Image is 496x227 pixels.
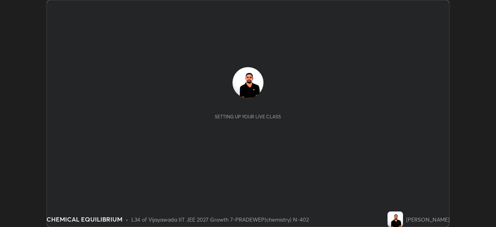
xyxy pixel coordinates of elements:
[126,215,128,224] div: •
[215,114,281,120] div: Setting up your live class
[406,215,449,224] div: [PERSON_NAME]
[387,211,403,227] img: 54072f0133da479b845f84151e36f6ec.jpg
[232,67,263,98] img: 54072f0133da479b845f84151e36f6ec.jpg
[46,215,122,224] div: CHEMICAL EQUILIBRIUM
[131,215,309,224] div: L34 of Vijayawada IIT JEE 2027 Growth 7-PRADEWEP(chemistry) N-402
